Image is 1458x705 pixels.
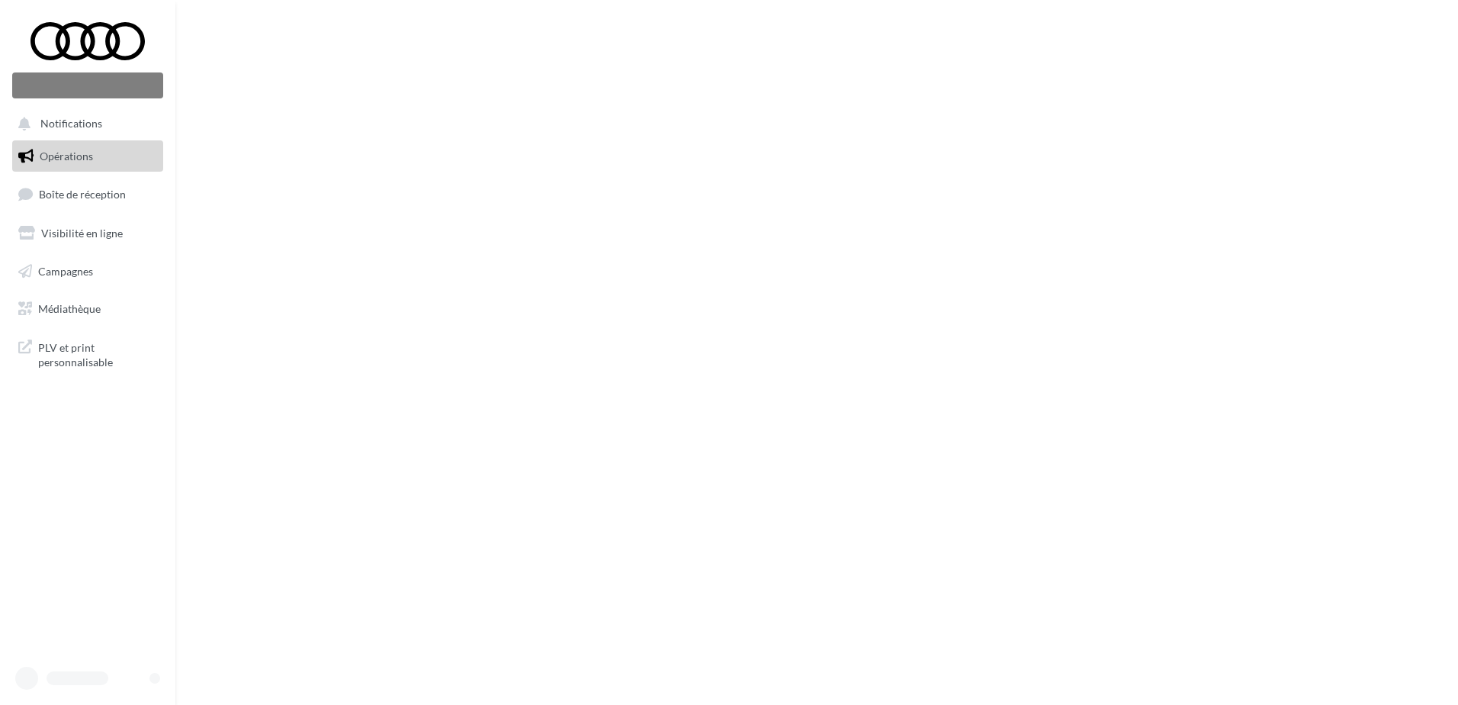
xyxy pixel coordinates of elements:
span: Campagnes [38,264,93,277]
a: Visibilité en ligne [9,217,166,249]
span: PLV et print personnalisable [38,337,157,370]
span: Visibilité en ligne [41,227,123,240]
span: Boîte de réception [39,188,126,201]
a: Opérations [9,140,166,172]
a: Boîte de réception [9,178,166,211]
a: Campagnes [9,256,166,288]
div: Nouvelle campagne [12,72,163,98]
a: Médiathèque [9,293,166,325]
span: Médiathèque [38,302,101,315]
span: Notifications [40,117,102,130]
span: Opérations [40,150,93,163]
a: PLV et print personnalisable [9,331,166,376]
